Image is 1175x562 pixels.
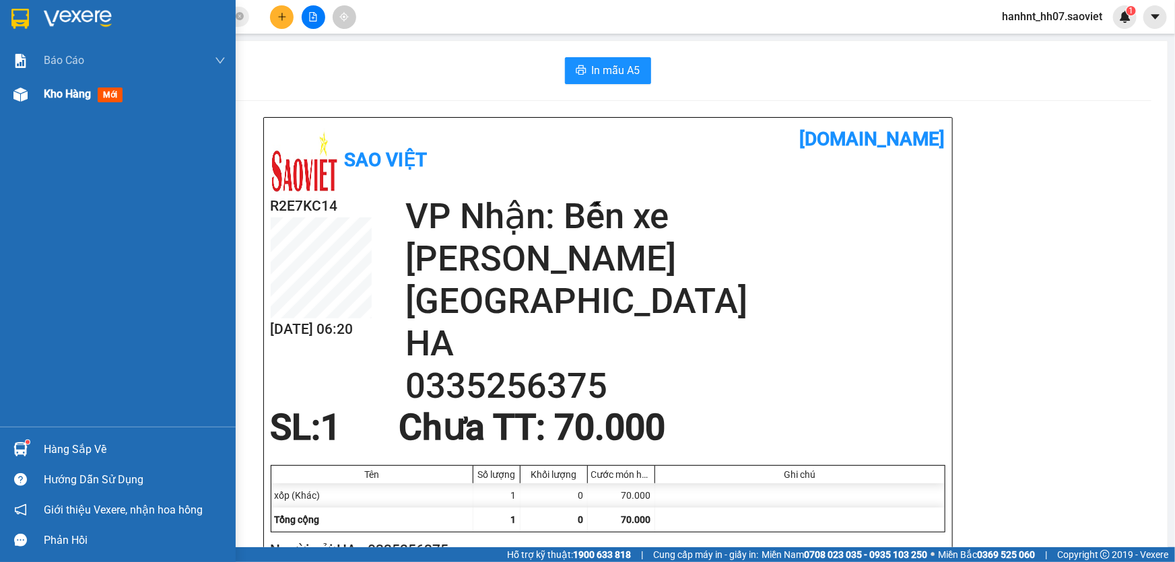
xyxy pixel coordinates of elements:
[977,549,1035,560] strong: 0369 525 060
[1149,11,1162,23] span: caret-down
[275,469,469,480] div: Tên
[44,530,226,551] div: Phản hồi
[804,549,927,560] strong: 0708 023 035 - 0935 103 250
[44,440,226,460] div: Hàng sắp về
[1129,6,1133,15] span: 1
[14,534,27,547] span: message
[1045,547,1047,562] span: |
[44,87,91,100] span: Kho hàng
[14,473,27,486] span: question-circle
[11,9,29,29] img: logo-vxr
[44,52,84,69] span: Báo cáo
[938,547,1035,562] span: Miền Bắc
[277,12,287,22] span: plus
[1127,6,1136,15] sup: 1
[800,128,945,150] b: [DOMAIN_NAME]
[391,407,673,448] div: Chưa TT : 70.000
[405,195,945,322] h2: VP Nhận: Bến xe [PERSON_NAME] [GEOGRAPHIC_DATA]
[302,5,325,29] button: file-add
[321,407,341,448] span: 1
[13,54,28,68] img: solution-icon
[271,483,473,507] div: xốp (Khác)
[588,483,655,507] div: 70.000
[659,469,941,480] div: Ghi chú
[271,539,940,561] h2: Người gửi: HA - 0335256375
[1119,11,1131,23] img: icon-new-feature
[339,12,349,22] span: aim
[271,128,338,195] img: logo.jpg
[236,12,244,20] span: close-circle
[333,5,356,29] button: aim
[236,11,244,24] span: close-circle
[477,469,516,480] div: Số lượng
[270,5,294,29] button: plus
[511,514,516,525] span: 1
[271,318,372,341] h2: [DATE] 06:20
[13,442,28,456] img: warehouse-icon
[592,62,640,79] span: In mẫu A5
[275,514,320,525] span: Tổng cộng
[345,149,428,171] b: Sao Việt
[524,469,584,480] div: Khối lượng
[44,501,203,518] span: Giới thiệu Vexere, nhận hoa hồng
[565,57,651,84] button: printerIn mẫu A5
[44,470,226,490] div: Hướng dẫn sử dụng
[13,87,28,102] img: warehouse-icon
[507,547,631,562] span: Hỗ trợ kỹ thuật:
[762,547,927,562] span: Miền Nam
[591,469,651,480] div: Cước món hàng
[573,549,631,560] strong: 1900 633 818
[405,322,945,365] h2: HA
[1143,5,1167,29] button: caret-down
[271,195,372,217] h2: R2E7KC14
[7,11,75,78] img: logo.jpg
[405,365,945,407] h2: 0335256375
[271,407,321,448] span: SL:
[931,552,935,557] span: ⚪️
[76,78,349,205] h2: VP Nhận: Bến xe [PERSON_NAME] [GEOGRAPHIC_DATA]
[473,483,521,507] div: 1
[653,547,758,562] span: Cung cấp máy in - giấy in:
[7,78,108,100] h2: R2E7KC14
[215,55,226,66] span: down
[991,8,1113,25] span: hanhnt_hh07.saoviet
[98,87,123,102] span: mới
[622,514,651,525] span: 70.000
[521,483,588,507] div: 0
[641,547,643,562] span: |
[81,32,164,54] b: Sao Việt
[26,440,30,444] sup: 1
[576,65,586,77] span: printer
[308,12,318,22] span: file-add
[1100,550,1110,559] span: copyright
[14,503,27,516] span: notification
[578,514,584,525] span: 0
